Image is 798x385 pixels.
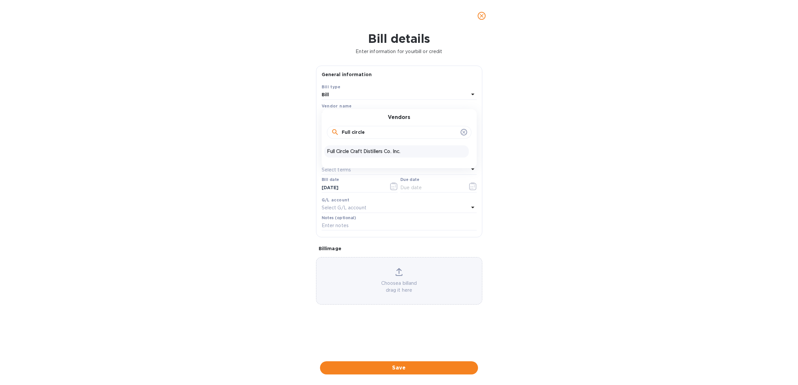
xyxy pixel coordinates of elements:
[325,364,473,372] span: Save
[322,104,352,108] b: Vendor name
[316,280,482,294] p: Choose a bill and drag it here
[322,166,351,173] p: Select terms
[322,84,341,89] b: Bill type
[322,183,384,192] input: Select date
[319,245,480,252] p: Bill image
[322,110,368,117] p: Select vendor name
[5,32,793,45] h1: Bill details
[322,72,372,77] b: General information
[400,178,419,182] label: Due date
[322,92,329,97] b: Bill
[322,197,350,202] b: G/L account
[322,204,366,211] p: Select G/L account
[400,183,463,192] input: Due date
[322,178,339,182] label: Bill date
[5,48,793,55] p: Enter information for your bill or credit
[342,128,458,137] input: Search
[322,221,477,231] input: Enter notes
[322,216,356,220] label: Notes (optional)
[327,148,466,155] p: Full Circle Craft Distillers Co. Inc.
[388,114,410,121] h3: Vendors
[320,361,478,374] button: Save
[474,8,490,24] button: close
